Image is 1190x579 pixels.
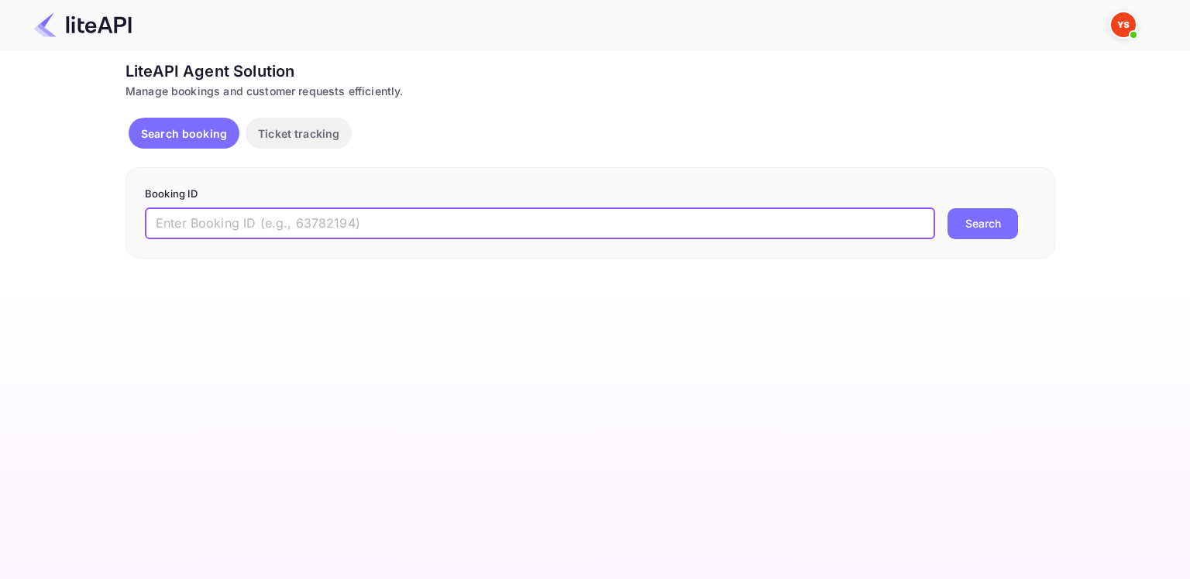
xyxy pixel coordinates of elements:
button: Search [948,208,1018,239]
div: Manage bookings and customer requests efficiently. [126,83,1055,99]
p: Booking ID [145,187,1036,202]
img: Yandex Support [1111,12,1136,37]
div: LiteAPI Agent Solution [126,60,1055,83]
img: LiteAPI Logo [34,12,132,37]
p: Ticket tracking [258,125,339,142]
input: Enter Booking ID (e.g., 63782194) [145,208,935,239]
p: Search booking [141,125,227,142]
